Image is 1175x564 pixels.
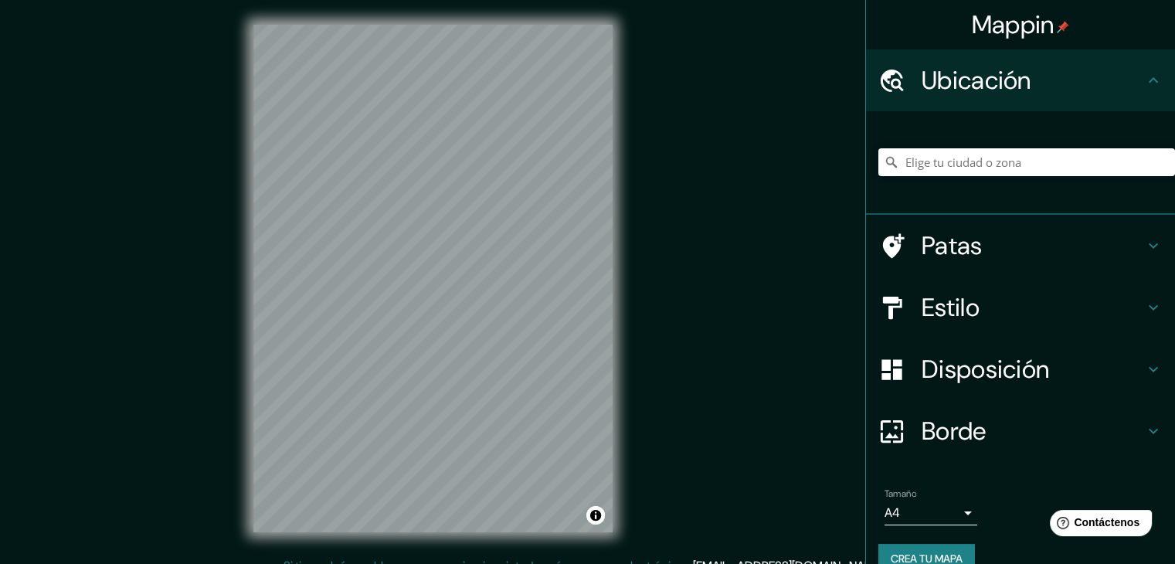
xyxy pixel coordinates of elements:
font: Ubicación [922,64,1031,97]
font: Mappin [972,8,1054,41]
font: Disposición [922,353,1049,386]
font: Borde [922,415,987,447]
div: Estilo [866,277,1175,338]
input: Elige tu ciudad o zona [878,148,1175,176]
div: Borde [866,400,1175,462]
iframe: Lanzador de widgets de ayuda [1037,504,1158,547]
canvas: Mapa [253,25,613,532]
img: pin-icon.png [1057,21,1069,33]
button: Activar o desactivar atribución [586,506,605,525]
div: Ubicación [866,49,1175,111]
font: Tamaño [885,488,916,500]
div: A4 [885,501,977,525]
font: Estilo [922,291,980,324]
div: Patas [866,215,1175,277]
div: Disposición [866,338,1175,400]
font: A4 [885,505,900,521]
font: Patas [922,229,983,262]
